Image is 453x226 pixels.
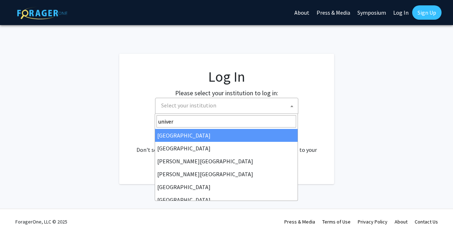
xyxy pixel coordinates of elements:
a: Press & Media [284,218,315,225]
a: Contact Us [415,218,438,225]
h1: Log In [134,68,320,85]
img: ForagerOne Logo [17,7,67,19]
span: Select your institution [158,98,298,113]
li: [GEOGRAPHIC_DATA] [155,193,298,206]
li: [GEOGRAPHIC_DATA] [155,181,298,193]
input: Search [156,115,296,128]
li: [PERSON_NAME][GEOGRAPHIC_DATA] [155,155,298,168]
li: [PERSON_NAME][GEOGRAPHIC_DATA] [155,168,298,181]
a: Privacy Policy [358,218,387,225]
div: No account? . Don't see your institution? about bringing ForagerOne to your institution. [134,128,320,163]
li: [GEOGRAPHIC_DATA] [155,142,298,155]
a: About [395,218,408,225]
li: [GEOGRAPHIC_DATA] [155,129,298,142]
a: Terms of Use [322,218,351,225]
span: Select your institution [161,102,216,109]
label: Please select your institution to log in: [175,88,278,98]
a: Sign Up [412,5,442,20]
span: Select your institution [155,98,298,114]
